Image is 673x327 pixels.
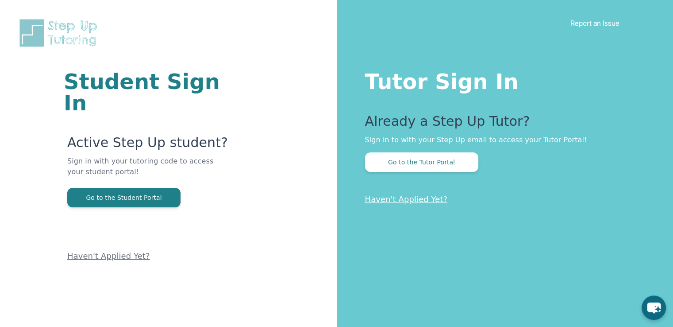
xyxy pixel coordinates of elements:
[67,156,231,188] p: Sign in with your tutoring code to access your student portal!
[365,135,638,145] p: Sign in to with your Step Up email to access your Tutor Portal!
[642,296,666,320] button: chat-button
[67,135,231,156] p: Active Step Up student?
[365,195,448,204] a: Haven't Applied Yet?
[570,19,619,27] a: Report an Issue
[18,18,103,48] img: Step Up Tutoring horizontal logo
[365,152,478,172] button: Go to the Tutor Portal
[67,193,181,202] a: Go to the Student Portal
[67,251,150,261] a: Haven't Applied Yet?
[365,67,638,92] h1: Tutor Sign In
[365,158,478,166] a: Go to the Tutor Portal
[365,113,638,135] p: Already a Step Up Tutor?
[64,71,231,113] h1: Student Sign In
[67,188,181,207] button: Go to the Student Portal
